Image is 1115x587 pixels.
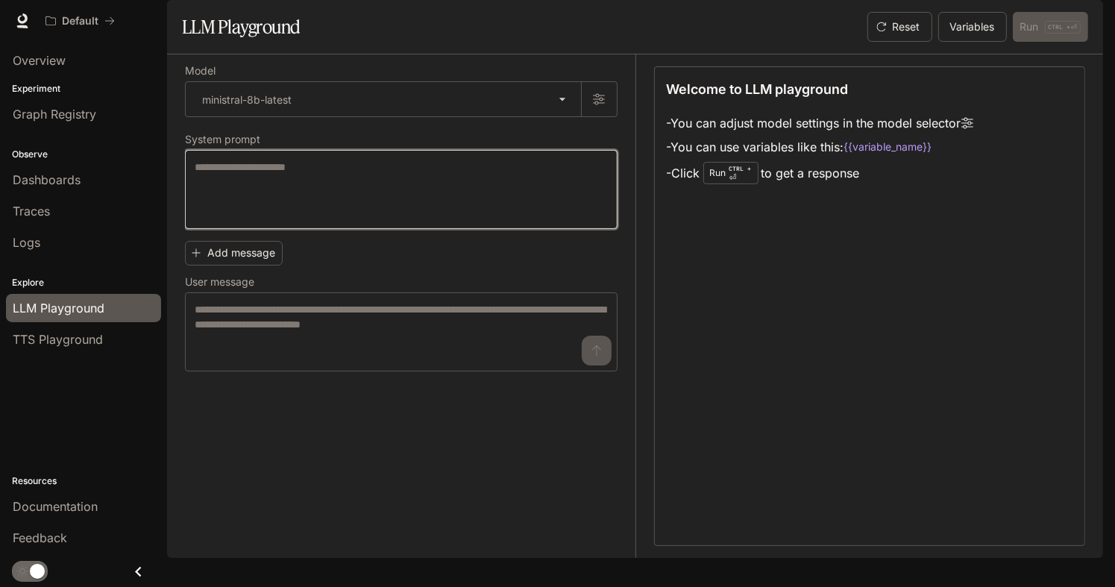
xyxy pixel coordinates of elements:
[667,79,849,99] p: Welcome to LLM playground
[667,135,973,159] li: - You can use variables like this:
[186,82,581,116] div: ministral-8b-latest
[729,164,752,173] p: CTRL +
[185,66,216,76] p: Model
[185,134,260,145] p: System prompt
[62,15,98,28] p: Default
[185,241,283,266] button: Add message
[182,12,301,42] h1: LLM Playground
[703,162,758,184] div: Run
[844,139,932,154] code: {{variable_name}}
[202,92,292,107] p: ministral-8b-latest
[938,12,1007,42] button: Variables
[185,277,254,287] p: User message
[39,6,122,36] button: All workspaces
[867,12,932,42] button: Reset
[729,164,752,182] p: ⏎
[667,159,973,187] li: - Click to get a response
[667,111,973,135] li: - You can adjust model settings in the model selector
